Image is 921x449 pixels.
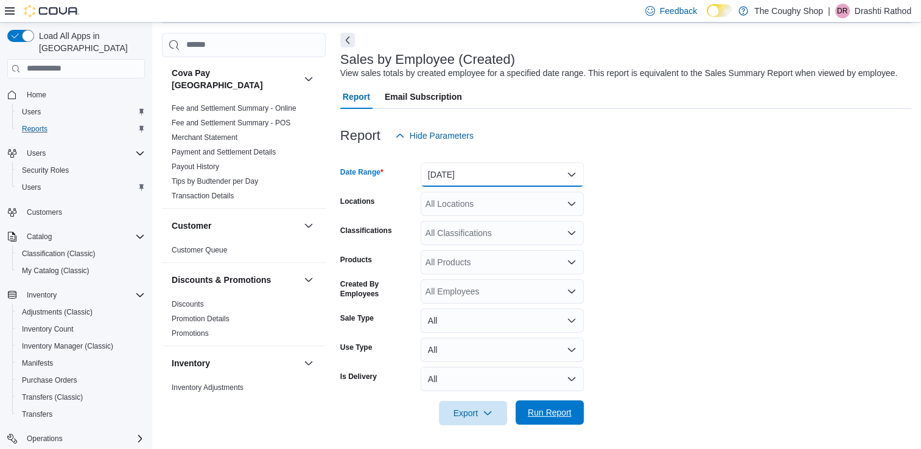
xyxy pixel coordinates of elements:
button: My Catalog (Classic) [12,262,150,279]
span: Export [446,401,500,425]
span: Feedback [660,5,697,17]
span: Inventory Manager (Classic) [22,341,113,351]
span: Users [17,180,145,195]
div: Discounts & Promotions [162,297,326,346]
span: Catalog [27,232,52,242]
span: Users [17,105,145,119]
button: Discounts & Promotions [172,274,299,286]
span: Load All Apps in [GEOGRAPHIC_DATA] [34,30,145,54]
h3: Sales by Employee (Created) [340,52,515,67]
a: Adjustments (Classic) [17,305,97,319]
span: Users [22,146,145,161]
h3: Cova Pay [GEOGRAPHIC_DATA] [172,67,299,91]
span: Report [343,85,370,109]
a: Users [17,105,46,119]
a: Reports [17,122,52,136]
button: Purchase Orders [12,372,150,389]
a: Fee and Settlement Summary - Online [172,104,296,113]
button: Operations [2,430,150,447]
span: Home [22,87,145,102]
button: Home [2,86,150,103]
button: Export [439,401,507,425]
span: Users [22,183,41,192]
span: Security Roles [17,163,145,178]
span: Adjustments (Classic) [17,305,145,319]
label: Sale Type [340,313,374,323]
span: Security Roles [22,165,69,175]
label: Is Delivery [340,372,377,381]
button: Adjustments (Classic) [12,304,150,321]
a: Fee and Settlement Summary - POS [172,119,290,127]
button: Cova Pay [GEOGRAPHIC_DATA] [301,72,316,86]
span: Tips by Budtender per Day [172,176,258,186]
h3: Discounts & Promotions [172,274,271,286]
h3: Report [340,128,380,143]
button: Hide Parameters [390,124,478,148]
span: Catalog [22,229,145,244]
button: Transfers [12,406,150,423]
span: Dark Mode [707,17,707,18]
span: Operations [22,431,145,446]
span: Inventory Manager (Classic) [17,339,145,353]
a: Security Roles [17,163,74,178]
a: Transfers [17,407,57,422]
a: Manifests [17,356,58,371]
label: Locations [340,197,375,206]
button: Inventory [301,356,316,371]
span: Purchase Orders [22,375,77,385]
button: Users [12,103,150,120]
span: Inventory [27,290,57,300]
button: Customers [2,203,150,221]
a: Customer Queue [172,246,227,254]
button: Inventory [22,288,61,302]
div: Customer [162,243,326,262]
span: Transaction Details [172,191,234,201]
button: Catalog [22,229,57,244]
a: Inventory Manager (Classic) [17,339,118,353]
span: Inventory Adjustments [172,383,243,392]
span: Customers [27,207,62,217]
a: Customers [22,205,67,220]
span: Classification (Classic) [22,249,96,259]
span: Reports [22,124,47,134]
button: Reports [12,120,150,137]
span: Promotion Details [172,314,229,324]
a: Home [22,88,51,102]
button: Operations [22,431,68,446]
a: Discounts [172,300,204,308]
span: Payment and Settlement Details [172,147,276,157]
a: Transfers (Classic) [17,390,88,405]
button: Open list of options [567,199,576,209]
span: Transfers (Classic) [17,390,145,405]
p: The Coughy Shop [754,4,823,18]
span: Discounts [172,299,204,309]
h3: Customer [172,220,211,232]
button: Users [12,179,150,196]
button: Transfers (Classic) [12,389,150,406]
span: Transfers [22,409,52,419]
span: Fee and Settlement Summary - POS [172,118,290,128]
div: View sales totals by created employee for a specified date range. This report is equivalent to th... [340,67,897,80]
button: All [421,367,584,391]
a: Users [17,180,46,195]
a: Promotion Details [172,315,229,323]
span: Transfers (Classic) [22,392,83,402]
button: [DATE] [421,162,584,187]
span: Run Report [528,406,572,419]
span: Reports [17,122,145,136]
a: Transaction Details [172,192,234,200]
button: Security Roles [12,162,150,179]
div: Cova Pay [GEOGRAPHIC_DATA] [162,101,326,208]
a: Purchase Orders [17,373,82,388]
div: Drashti Rathod [835,4,850,18]
a: Inventory Count [17,322,79,336]
span: Customer Queue [172,245,227,255]
span: Transfers [17,407,145,422]
span: DR [837,4,847,18]
button: Users [22,146,51,161]
a: Promotions [172,329,209,338]
span: Inventory Count [17,322,145,336]
button: Customer [301,218,316,233]
span: Users [27,148,46,158]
